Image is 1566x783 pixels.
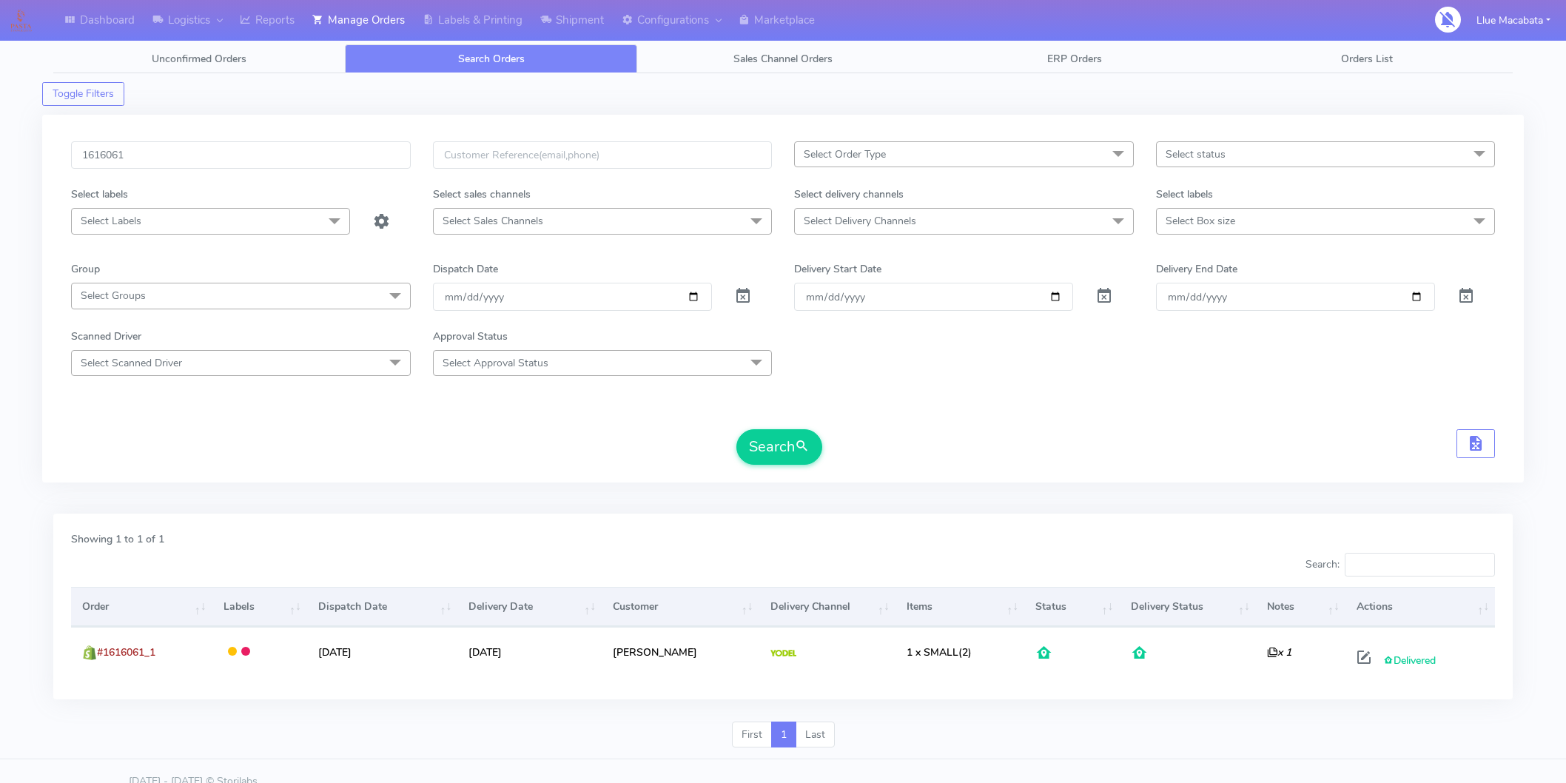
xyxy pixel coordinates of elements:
[907,645,958,659] span: 1 x SMALL
[71,261,100,277] label: Group
[1341,52,1393,66] span: Orders List
[307,627,457,676] td: [DATE]
[602,587,759,627] th: Customer: activate to sort column ascending
[759,587,895,627] th: Delivery Channel: activate to sort column ascending
[804,147,886,161] span: Select Order Type
[895,587,1024,627] th: Items: activate to sort column ascending
[1256,587,1345,627] th: Notes: activate to sort column ascending
[1383,653,1436,668] span: Delivered
[71,141,411,169] input: Order Id
[1267,645,1291,659] i: x 1
[794,186,904,202] label: Select delivery channels
[81,214,141,228] span: Select Labels
[307,587,457,627] th: Dispatch Date: activate to sort column ascending
[212,587,306,627] th: Labels: activate to sort column ascending
[457,627,602,676] td: [DATE]
[733,52,833,66] span: Sales Channel Orders
[42,82,124,106] button: Toggle Filters
[433,329,508,344] label: Approval Status
[907,645,972,659] span: (2)
[71,587,212,627] th: Order: activate to sort column ascending
[1345,587,1495,627] th: Actions: activate to sort column ascending
[152,52,246,66] span: Unconfirmed Orders
[1156,186,1213,202] label: Select labels
[1465,5,1562,36] button: Llue Macabata
[736,429,822,465] button: Search
[458,52,525,66] span: Search Orders
[804,214,916,228] span: Select Delivery Channels
[1156,261,1237,277] label: Delivery End Date
[1119,587,1255,627] th: Delivery Status: activate to sort column ascending
[457,587,602,627] th: Delivery Date: activate to sort column ascending
[794,261,881,277] label: Delivery Start Date
[443,356,548,370] span: Select Approval Status
[771,722,796,748] a: 1
[71,531,164,547] label: Showing 1 to 1 of 1
[82,645,97,660] img: shopify.png
[1345,553,1495,577] input: Search:
[53,44,1513,73] ul: Tabs
[1024,587,1119,627] th: Status: activate to sort column ascending
[433,261,498,277] label: Dispatch Date
[602,627,759,676] td: [PERSON_NAME]
[443,214,543,228] span: Select Sales Channels
[433,186,531,202] label: Select sales channels
[1047,52,1102,66] span: ERP Orders
[1166,147,1226,161] span: Select status
[71,329,141,344] label: Scanned Driver
[81,356,182,370] span: Select Scanned Driver
[81,289,146,303] span: Select Groups
[71,186,128,202] label: Select labels
[1166,214,1235,228] span: Select Box size
[97,645,155,659] span: #1616061_1
[770,650,796,657] img: Yodel
[433,141,773,169] input: Customer Reference(email,phone)
[1305,553,1495,577] label: Search:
